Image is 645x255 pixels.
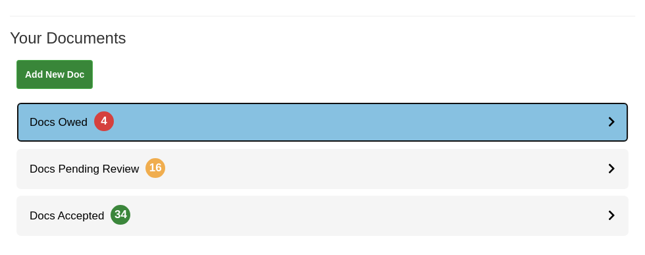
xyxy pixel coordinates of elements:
[111,205,130,225] span: 34
[94,111,114,131] span: 4
[16,163,165,175] span: Docs Pending Review
[16,210,130,222] span: Docs Accepted
[16,60,93,89] a: Add New Doc
[16,196,629,236] a: Docs Accepted34
[16,102,629,142] a: Docs Owed4
[16,149,629,189] a: Docs Pending Review16
[10,30,635,60] h1: Your Documents
[145,158,165,178] span: 16
[16,116,114,128] span: Docs Owed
